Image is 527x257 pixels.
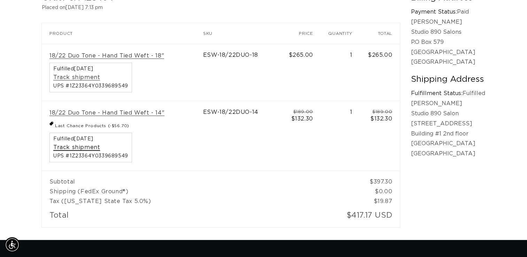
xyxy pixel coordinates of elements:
[360,196,400,206] td: $19.87
[372,110,392,114] s: $189.00
[291,116,313,122] span: $132.30
[293,110,313,114] s: $189.00
[203,101,281,171] td: ESW-18/22DUO-14
[42,171,360,187] td: Subtotal
[74,67,93,71] time: [DATE]
[411,74,485,85] h2: Shipping Address
[42,196,360,206] td: Tax ([US_STATE] State Tax 5.0%)
[53,144,100,151] a: Track shipment
[360,171,400,187] td: $397.30
[42,3,400,12] p: Placed on
[203,23,281,44] th: SKU
[281,23,321,44] th: Price
[411,7,485,17] p: Paid
[49,120,195,129] li: Last Chance Products (-$56.70)
[42,187,360,196] td: Shipping (FedEx Ground®)
[321,101,360,171] td: 1
[5,237,20,252] div: Accessibility Menu
[321,206,400,227] td: $417.17 USD
[288,52,313,58] span: $265.00
[411,88,485,99] p: Fulfilled
[53,84,128,88] span: UPS #1Z23364Y0339689549
[360,23,400,44] th: Total
[411,17,485,67] p: [PERSON_NAME] Studio 890 Salons P.O Box 579 [GEOGRAPHIC_DATA] [GEOGRAPHIC_DATA]
[203,44,281,101] td: ESW-18/22DUO-18
[49,120,195,129] ul: Discount
[49,109,164,117] a: 18/22 Duo Tone - Hand Tied Weft - 14"
[360,44,400,101] td: $265.00
[42,206,321,227] td: Total
[49,52,164,60] a: 18/22 Duo Tone - Hand Tied Weft - 18"
[411,91,463,96] strong: Fulfillment Status:
[53,137,128,141] span: Fulfilled
[53,67,128,71] span: Fulfilled
[411,99,485,159] p: [PERSON_NAME] Studio 890 Salon [STREET_ADDRESS] Building #1 2nd floor [GEOGRAPHIC_DATA] [GEOGRAPH...
[42,23,203,44] th: Product
[321,44,360,101] td: 1
[370,116,392,122] span: $132.30
[411,9,457,15] strong: Payment Status:
[65,5,103,10] time: [DATE] 7:13 pm
[360,187,400,196] td: $0.00
[53,74,100,81] a: Track shipment
[321,23,360,44] th: Quantity
[53,154,128,158] span: UPS #1Z23364Y0339689549
[74,137,93,141] time: [DATE]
